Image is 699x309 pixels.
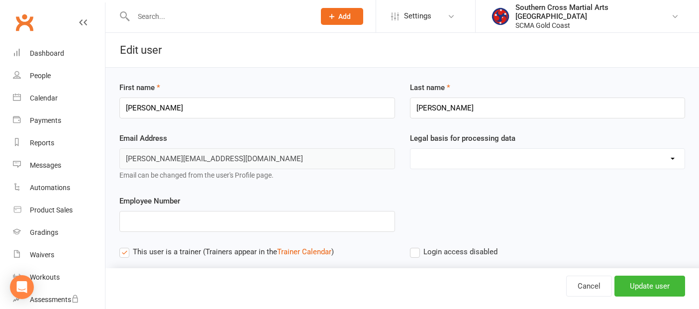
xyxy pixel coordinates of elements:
[30,49,64,57] div: Dashboard
[119,195,180,207] label: Employee Number
[321,8,363,25] button: Add
[130,9,308,23] input: Search...
[13,244,105,266] a: Waivers
[30,72,51,80] div: People
[119,171,274,179] span: Email can be changed from the user's Profile page.
[30,94,58,102] div: Calendar
[119,132,167,144] label: Email Address
[133,246,334,256] span: This user is a trainer (Trainers appear in the )
[105,33,162,67] h1: Edit user
[277,247,331,256] a: Trainer Calendar
[13,42,105,65] a: Dashboard
[30,184,70,192] div: Automations
[404,5,431,27] span: Settings
[30,139,54,147] div: Reports
[10,275,34,299] div: Open Intercom Messenger
[515,3,671,21] div: Southern Cross Martial Arts [GEOGRAPHIC_DATA]
[30,206,73,214] div: Product Sales
[13,109,105,132] a: Payments
[566,276,612,297] a: Cancel
[338,12,351,20] span: Add
[30,228,58,236] div: Gradings
[30,296,79,304] div: Assessments
[491,6,510,26] img: thumb_image1620786302.png
[515,21,671,30] div: SCMA Gold Coast
[13,65,105,87] a: People
[13,87,105,109] a: Calendar
[30,251,54,259] div: Waivers
[30,273,60,281] div: Workouts
[119,82,160,94] label: First name
[423,246,498,256] span: Login access disabled
[13,154,105,177] a: Messages
[13,199,105,221] a: Product Sales
[30,116,61,124] div: Payments
[12,10,37,35] a: Clubworx
[13,221,105,244] a: Gradings
[410,132,515,144] label: Legal basis for processing data
[30,161,61,169] div: Messages
[614,276,685,297] input: Update user
[13,132,105,154] a: Reports
[410,82,450,94] label: Last name
[13,266,105,289] a: Workouts
[13,177,105,199] a: Automations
